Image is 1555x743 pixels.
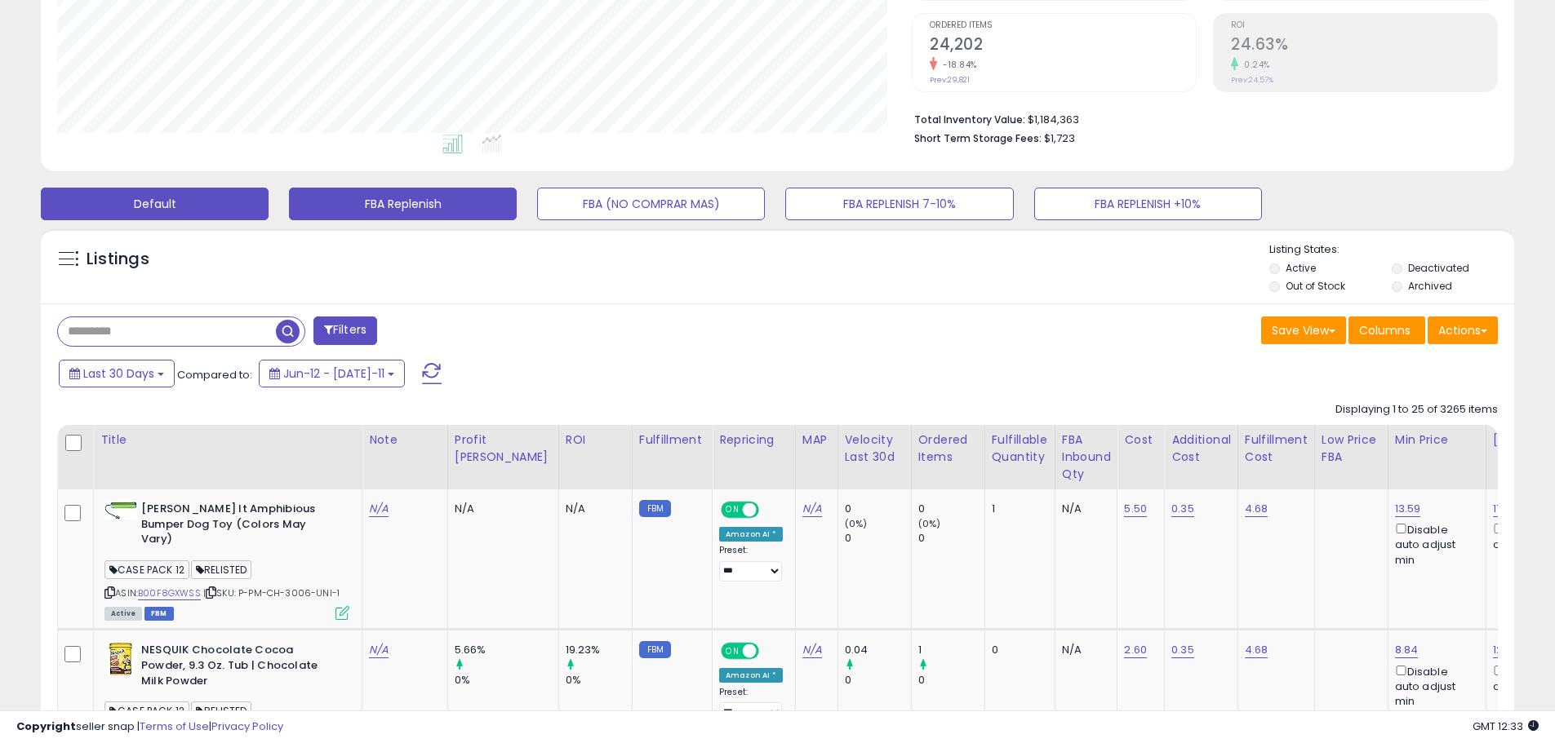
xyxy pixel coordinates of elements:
[1473,719,1539,734] span: 2025-08-11 12:33 GMT
[802,431,831,449] div: MAP
[211,719,283,734] a: Privacy Policy
[455,643,558,657] div: 5.66%
[845,517,868,530] small: (0%)
[1261,316,1346,344] button: Save View
[1044,130,1075,146] span: $1,723
[802,501,822,517] a: N/A
[455,673,558,688] div: 0%
[918,431,978,466] div: Ordered Items
[914,131,1042,145] b: Short Term Storage Fees:
[566,502,620,516] div: N/A
[259,360,405,387] button: Jun-12 - [DATE]-11
[639,500,671,517] small: FBM
[845,531,911,546] div: 0
[1231,21,1497,30] span: ROI
[1359,322,1411,338] span: Columns
[104,502,349,618] div: ASIN:
[104,502,137,520] img: 41eIDQrcwpL._SL40_.jpg
[455,502,546,516] div: N/A
[1395,501,1421,517] a: 13.59
[845,673,911,688] div: 0
[566,643,632,657] div: 19.23%
[992,502,1042,516] div: 1
[930,21,1196,30] span: Ordered Items
[1245,642,1268,658] a: 4.68
[566,673,632,688] div: 0%
[177,367,252,383] span: Compared to:
[1231,35,1497,57] h2: 24.63%
[138,586,201,600] a: B00F8GXWSS
[1171,642,1194,658] a: 0.35
[930,75,970,85] small: Prev: 29,821
[313,316,377,345] button: Filters
[1124,642,1147,658] a: 2.60
[918,502,984,516] div: 0
[1395,520,1473,568] div: Disable auto adjust min
[1062,431,1111,483] div: FBA inbound Qty
[100,431,355,449] div: Title
[992,431,1048,466] div: Fulfillable Quantity
[369,642,389,658] a: N/A
[722,503,743,517] span: ON
[1395,431,1479,449] div: Min Price
[1395,642,1419,658] a: 8.84
[914,113,1025,126] b: Total Inventory Value:
[369,501,389,517] a: N/A
[1428,316,1498,344] button: Actions
[144,607,174,621] span: FBM
[1245,501,1268,517] a: 4.68
[918,517,941,530] small: (0%)
[369,431,441,449] div: Note
[289,188,517,220] button: FBA Replenish
[1408,261,1469,275] label: Deactivated
[83,365,154,382] span: Last 30 Days
[283,365,384,382] span: Jun-12 - [DATE]-11
[918,673,984,688] div: 0
[1171,501,1194,517] a: 0.35
[1286,279,1345,293] label: Out of Stock
[639,431,705,449] div: Fulfillment
[455,431,552,466] div: Profit [PERSON_NAME]
[757,644,783,658] span: OFF
[203,586,340,599] span: | SKU: P-PM-CH-3006-UNI-1
[1062,643,1105,657] div: N/A
[1408,279,1452,293] label: Archived
[719,431,789,449] div: Repricing
[1062,502,1105,516] div: N/A
[1348,316,1425,344] button: Columns
[16,719,283,735] div: seller snap | |
[639,641,671,658] small: FBM
[845,643,911,657] div: 0.04
[918,643,984,657] div: 1
[141,643,340,692] b: NESQUIK Chocolate Cocoa Powder, 9.3 Oz. Tub | Chocolate Milk Powder
[1493,501,1518,517] a: 17.25
[104,643,137,675] img: 51okl9fO-tL._SL40_.jpg
[1335,402,1498,418] div: Displaying 1 to 25 of 3265 items
[104,607,142,621] span: All listings currently available for purchase on Amazon
[992,643,1042,657] div: 0
[937,59,977,71] small: -18.84%
[1124,501,1147,517] a: 5.50
[930,35,1196,57] h2: 24,202
[1124,431,1157,449] div: Cost
[140,719,209,734] a: Terms of Use
[1493,642,1519,658] a: 12.53
[719,668,783,683] div: Amazon AI *
[41,188,269,220] button: Default
[757,503,783,517] span: OFF
[141,502,340,551] b: [PERSON_NAME] It Amphibious Bumper Dog Toy (Colors May Vary)
[1269,242,1514,258] p: Listing States:
[104,560,189,579] span: CASE PACK 12
[1034,188,1262,220] button: FBA REPLENISH +10%
[719,687,783,723] div: Preset:
[1245,431,1308,466] div: Fulfillment Cost
[1286,261,1316,275] label: Active
[1231,75,1273,85] small: Prev: 24.57%
[914,108,1486,128] li: $1,184,363
[845,431,904,466] div: Velocity Last 30d
[918,531,984,546] div: 0
[845,502,911,516] div: 0
[1395,662,1473,710] div: Disable auto adjust min
[802,642,822,658] a: N/A
[1322,431,1381,466] div: Low Price FBA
